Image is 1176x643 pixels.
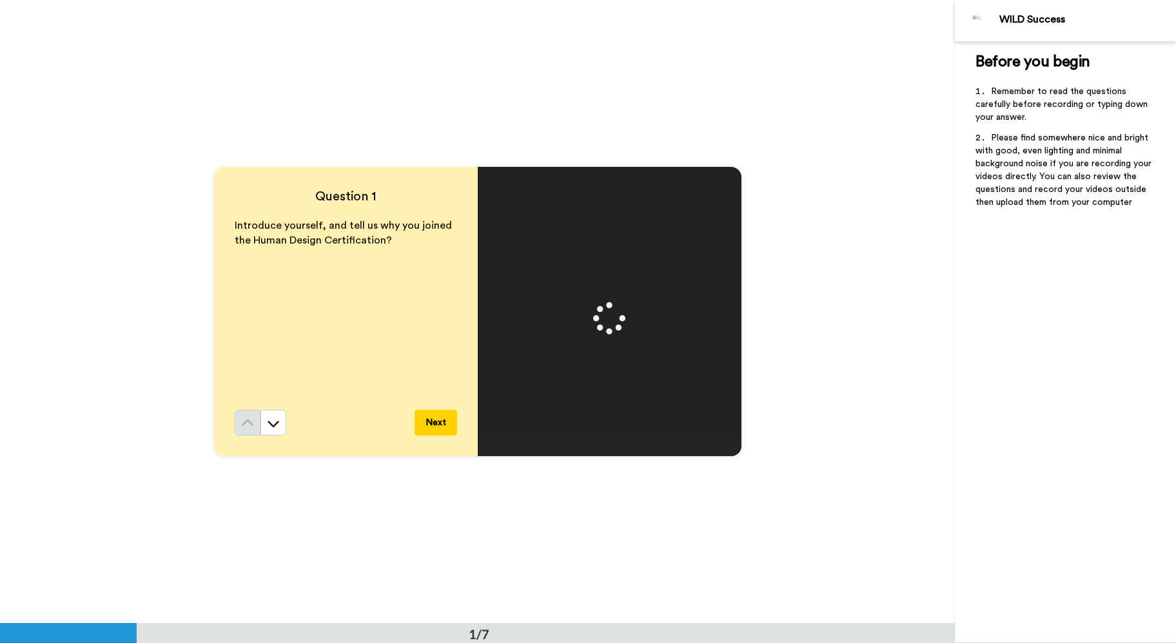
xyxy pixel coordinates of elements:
div: 1/7 [448,625,510,643]
div: WILD Success [999,14,1175,26]
img: Profile Image [962,5,993,36]
button: Next [415,410,457,436]
span: Please find somewhere nice and bright with good, even lighting and minimal background noise if yo... [975,133,1154,207]
h4: Question 1 [235,187,457,206]
span: Introduce yourself, and tell us why you joined the Human Design Certification? [235,220,455,245]
span: Remember to read the questions carefully before recording or typing down your answer. [975,87,1150,122]
span: Before you begin [975,54,1090,70]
